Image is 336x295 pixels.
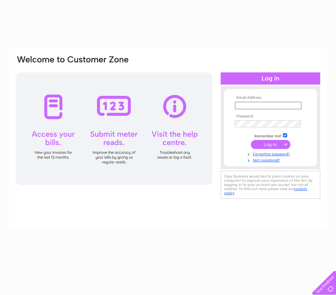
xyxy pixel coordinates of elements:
a: Forgotten password? [235,151,308,157]
td: Remember me? [233,132,308,139]
div: Clear Business would like to place cookies on your computer to improve your experience of the sit... [221,171,320,199]
th: Email Address: [233,96,308,100]
input: Submit [251,140,290,149]
a: cookies policy [224,187,307,195]
th: Password: [233,114,308,119]
a: Not registered? [235,157,308,163]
